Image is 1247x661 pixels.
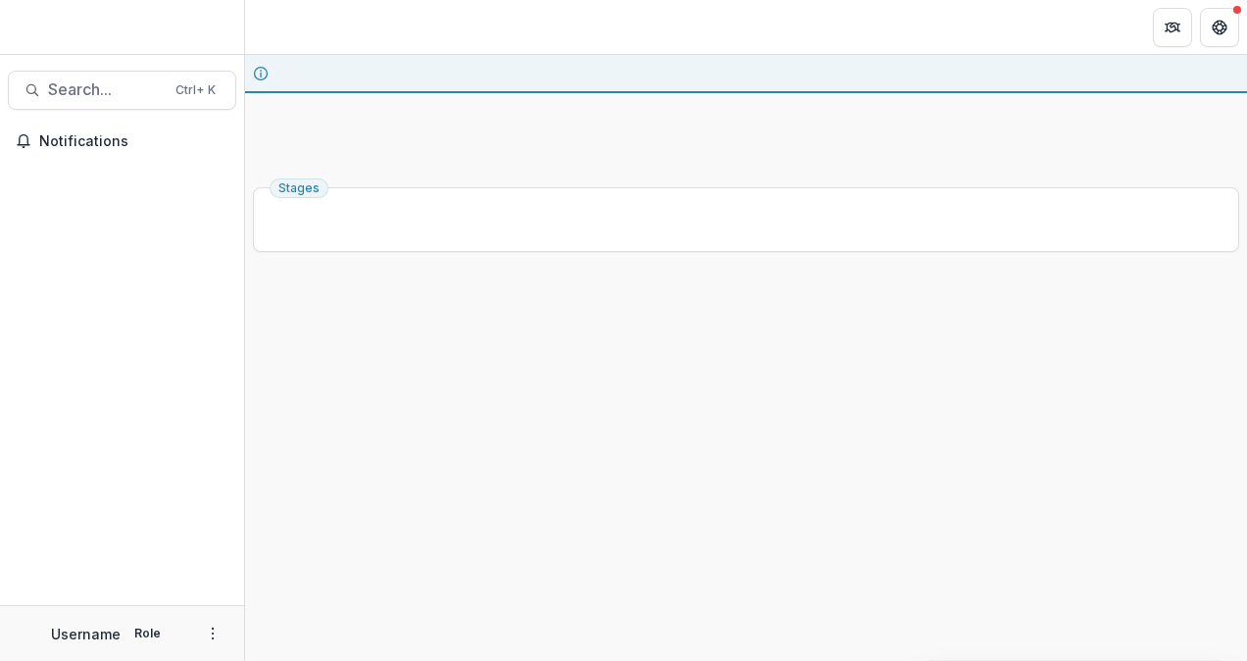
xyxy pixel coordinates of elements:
p: Role [128,625,167,642]
span: Search... [48,80,164,99]
span: Notifications [39,133,228,150]
button: Get Help [1200,8,1239,47]
p: Username [51,624,121,644]
button: More [201,622,224,645]
div: Ctrl + K [172,79,220,101]
button: Notifications [8,126,236,157]
button: Search... [8,71,236,110]
button: Partners [1153,8,1192,47]
span: Stages [278,181,320,195]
